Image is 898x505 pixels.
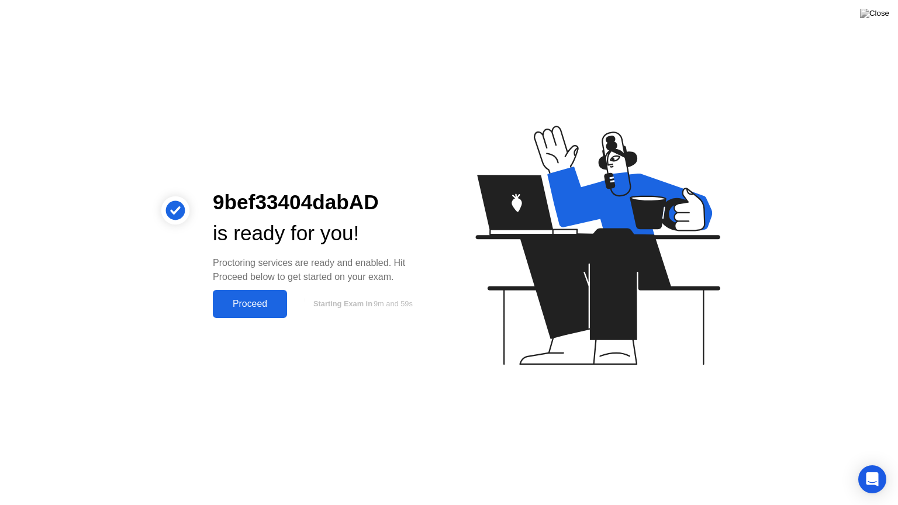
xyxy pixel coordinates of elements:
[293,293,430,315] button: Starting Exam in9m and 59s
[216,299,284,309] div: Proceed
[213,256,430,284] div: Proctoring services are ready and enabled. Hit Proceed below to get started on your exam.
[213,187,430,218] div: 9bef33404dabAD
[860,9,889,18] img: Close
[374,299,413,308] span: 9m and 59s
[858,465,886,493] div: Open Intercom Messenger
[213,290,287,318] button: Proceed
[213,218,430,249] div: is ready for you!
